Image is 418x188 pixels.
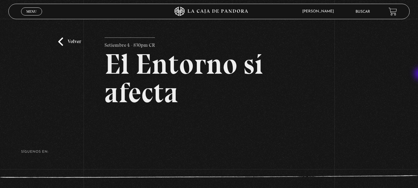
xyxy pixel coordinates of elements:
[389,7,397,16] a: View your shopping cart
[21,150,397,154] h4: SÍguenos en:
[58,37,81,46] a: Volver
[356,10,370,14] a: Buscar
[24,15,39,19] span: Cerrar
[26,10,37,13] span: Menu
[105,37,155,50] p: Setiembre 4 - 830pm CR
[105,50,313,107] h2: El Entorno sí afecta
[299,10,340,13] span: [PERSON_NAME]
